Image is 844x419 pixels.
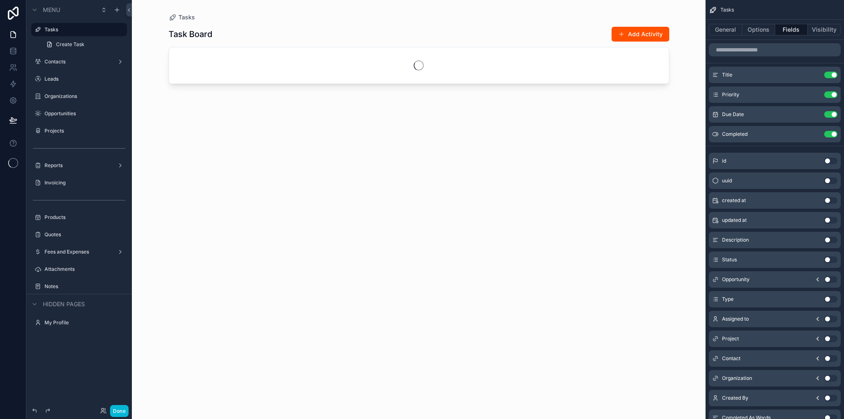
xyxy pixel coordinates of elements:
span: Completed [722,131,748,137]
a: Create Task [41,38,127,51]
label: My Profile [45,319,125,326]
label: Opportunities [45,110,125,117]
label: Tasks [45,26,122,33]
span: uuid [722,177,732,184]
span: Created By [722,395,748,401]
span: Type [722,296,734,303]
span: Status [722,256,737,263]
label: Projects [45,128,125,134]
label: Leads [45,76,125,82]
span: Create Task [56,41,84,48]
span: Project [722,335,739,342]
label: Products [45,214,125,221]
label: Attachments [45,266,125,272]
span: id [722,158,726,164]
label: Reports [45,162,114,169]
span: Description [722,237,749,243]
span: Organization [722,375,752,382]
span: Hidden pages [43,300,85,308]
span: Menu [43,6,60,14]
label: Notes [45,283,125,290]
button: Options [742,24,775,35]
span: updated at [722,217,747,223]
label: Fees and Expenses [45,249,114,255]
button: Fields [775,24,808,35]
button: Done [110,405,129,417]
span: Assigned to [722,316,749,322]
span: Contact [722,355,741,362]
span: Opportunity [722,276,750,283]
span: Title [722,72,732,78]
label: Invoicing [45,179,125,186]
span: Tasks [720,7,734,13]
span: Priority [722,91,739,98]
label: Organizations [45,93,125,100]
label: Quotes [45,231,125,238]
button: Visibility [808,24,841,35]
span: created at [722,197,746,204]
label: Contacts [45,58,114,65]
button: General [709,24,742,35]
span: Due Date [722,111,744,118]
